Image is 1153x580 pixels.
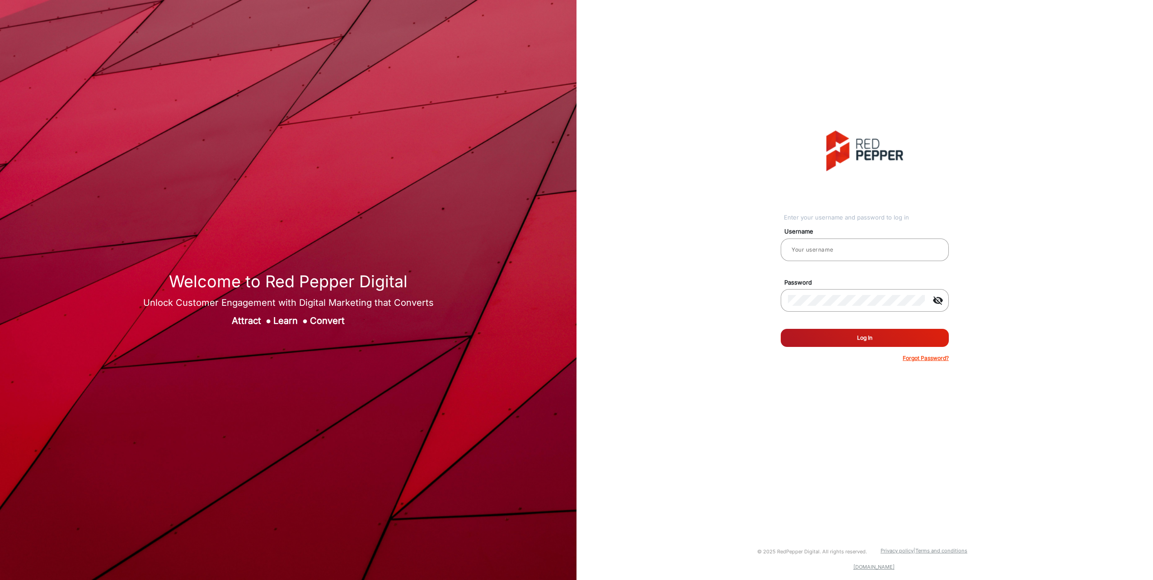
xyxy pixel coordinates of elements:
mat-label: Password [778,278,959,287]
a: Terms and conditions [915,547,967,554]
div: Unlock Customer Engagement with Digital Marketing that Converts [143,296,434,309]
span: ● [302,315,308,326]
input: Your username [788,244,942,255]
small: © 2025 RedPepper Digital. All rights reserved. [757,548,867,555]
div: Enter your username and password to log in [784,213,949,222]
a: | [914,547,915,554]
span: ● [266,315,271,326]
div: Attract Learn Convert [143,314,434,327]
p: Forgot Password? [903,354,949,362]
h1: Welcome to Red Pepper Digital [143,272,434,291]
a: Privacy policy [881,547,914,554]
mat-label: Username [778,227,959,236]
mat-icon: visibility_off [927,295,949,306]
a: [DOMAIN_NAME] [853,564,895,570]
img: vmg-logo [826,131,903,171]
button: Log In [781,329,949,347]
